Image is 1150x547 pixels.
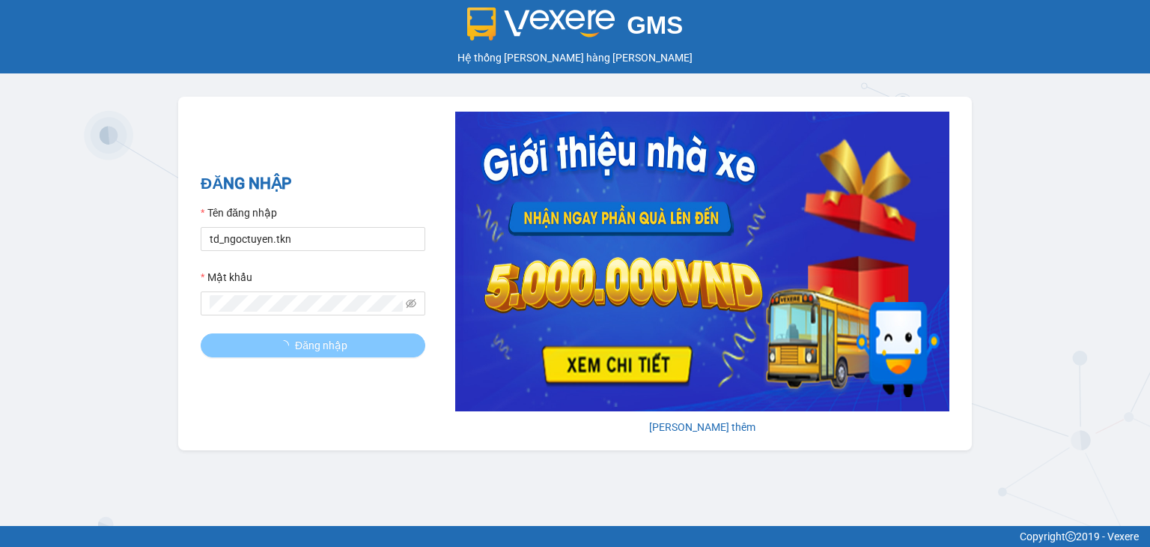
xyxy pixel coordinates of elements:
a: GMS [467,22,684,34]
img: logo 2 [467,7,615,40]
div: Copyright 2019 - Vexere [11,528,1139,545]
img: banner-0 [455,112,949,411]
button: Đăng nhập [201,333,425,357]
span: copyright [1065,531,1076,542]
span: GMS [627,11,683,39]
span: loading [279,340,295,351]
label: Mật khẩu [201,269,252,285]
div: Hệ thống [PERSON_NAME] hàng [PERSON_NAME] [4,49,1146,66]
span: eye-invisible [406,298,416,309]
span: Đăng nhập [295,337,347,354]
input: Mật khẩu [210,295,403,312]
h2: ĐĂNG NHẬP [201,172,425,196]
label: Tên đăng nhập [201,205,277,221]
input: Tên đăng nhập [201,227,425,251]
div: [PERSON_NAME] thêm [455,419,949,435]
